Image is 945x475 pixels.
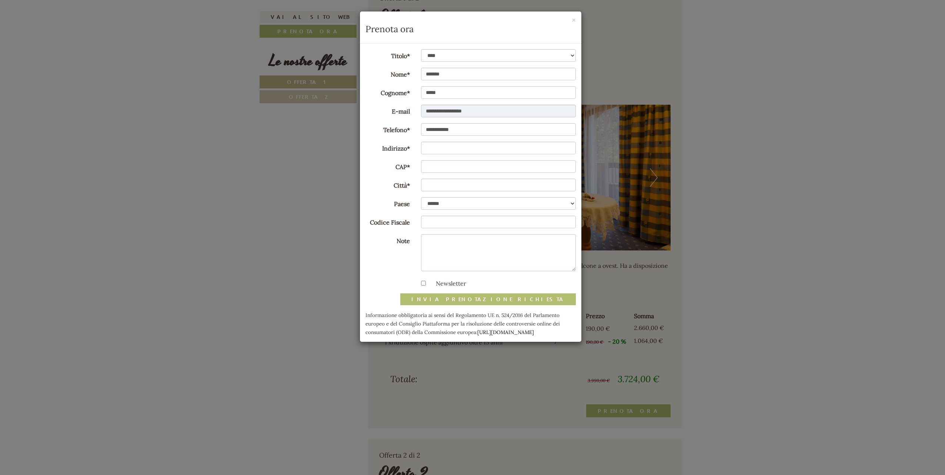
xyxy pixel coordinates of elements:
[360,197,415,208] label: Paese
[428,279,466,288] label: Newsletter
[360,234,415,245] label: Note
[400,293,576,305] button: invia prenotazione richiesta
[360,142,415,153] label: Indirizzo*
[477,329,534,336] a: [URL][DOMAIN_NAME]
[365,312,560,336] small: Informazione obbligatoria ai sensi del Regolamento UE n. 524/2016 del Parlamento europeo e del Co...
[360,68,415,79] label: Nome*
[360,216,415,227] label: Codice Fiscale
[572,16,576,24] button: ×
[360,123,415,134] label: Telefono*
[360,86,415,97] label: Cognome*
[360,49,415,60] label: Titolo*
[360,179,415,190] label: Città*
[360,105,415,116] label: E-mail
[365,24,576,34] h3: Prenota ora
